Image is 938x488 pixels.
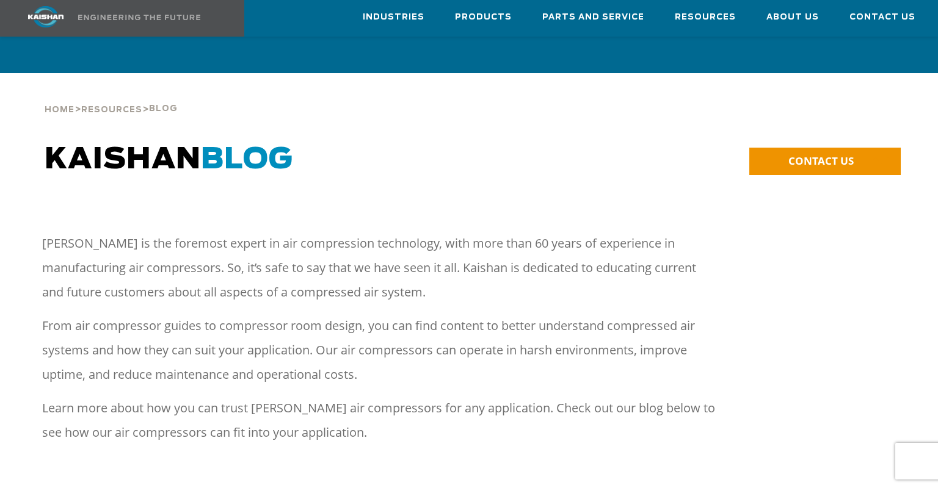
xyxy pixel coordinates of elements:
[766,1,819,34] a: About Us
[749,148,901,175] a: CONTACT US
[455,10,512,24] span: Products
[363,1,424,34] a: Industries
[363,10,424,24] span: Industries
[45,104,75,115] a: Home
[201,145,293,174] span: BLOG
[149,105,178,113] span: Blog
[42,314,719,387] p: From air compressor guides to compressor room design, you can find content to better understand c...
[78,15,200,20] img: Engineering the future
[45,73,178,120] div: > >
[849,10,915,24] span: Contact Us
[45,143,677,177] h1: Kaishan
[542,10,644,24] span: Parts and Service
[81,104,142,115] a: Resources
[42,396,719,445] p: Learn more about how you can trust [PERSON_NAME] air compressors for any application. Check out o...
[675,1,736,34] a: Resources
[42,231,719,304] p: [PERSON_NAME] is the foremost expert in air compression technology, with more than 60 years of ex...
[788,154,854,168] span: CONTACT US
[81,106,142,114] span: Resources
[766,10,819,24] span: About Us
[455,1,512,34] a: Products
[849,1,915,34] a: Contact Us
[542,1,644,34] a: Parts and Service
[45,106,75,114] span: Home
[675,10,736,24] span: Resources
